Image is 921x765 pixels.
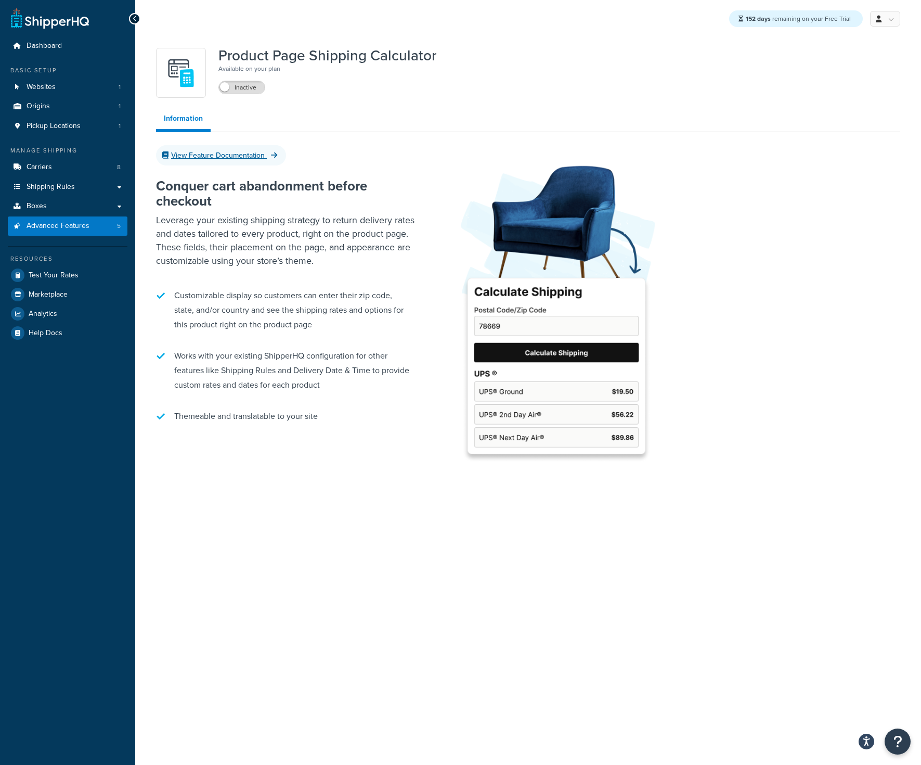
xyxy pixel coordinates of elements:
a: Analytics [8,304,127,323]
a: Information [156,108,211,132]
li: Customizable display so customers can enter their zip code, state, and/or country and see the shi... [156,283,416,337]
span: remaining on your Free Trial [746,14,851,23]
label: Inactive [219,81,265,94]
a: Marketplace [8,285,127,304]
span: Pickup Locations [27,122,81,131]
span: Websites [27,83,56,92]
li: Advanced Features [8,216,127,236]
a: Origins1 [8,97,127,116]
a: Test Your Rates [8,266,127,285]
button: Open Resource Center [885,729,911,755]
div: Resources [8,254,127,263]
li: Works with your existing ShipperHQ configuration for other features like Shipping Rules and Deliv... [156,343,416,398]
a: Dashboard [8,36,127,56]
a: View Feature Documentation [156,145,286,165]
p: Leverage your existing shipping strategy to return delivery rates and dates tailored to every pro... [156,213,416,267]
span: Advanced Features [27,222,89,231]
h1: Product Page Shipping Calculator [218,48,436,63]
li: Themeable and translatable to your site [156,404,416,429]
span: Carriers [27,163,52,172]
a: Shipping Rules [8,177,127,197]
span: 1 [119,122,121,131]
a: Carriers8 [8,158,127,177]
a: Advanced Features5 [8,216,127,236]
span: Boxes [27,202,47,211]
a: Boxes [8,197,127,216]
span: Marketplace [29,290,68,299]
span: 1 [119,102,121,111]
img: +D8d0cXZM7VpdAAAAAElFTkSuQmCC [163,55,199,91]
a: Websites1 [8,78,127,97]
span: Help Docs [29,329,62,338]
div: Manage Shipping [8,146,127,155]
li: Pickup Locations [8,117,127,136]
span: 1 [119,83,121,92]
a: Help Docs [8,324,127,342]
span: 8 [117,163,121,172]
p: Available on your plan [218,63,436,74]
a: Pickup Locations1 [8,117,127,136]
li: Websites [8,78,127,97]
li: Carriers [8,158,127,177]
img: Product Page Shipping Calculator [447,147,666,469]
h2: Conquer cart abandonment before checkout [156,178,416,208]
span: 5 [117,222,121,231]
li: Origins [8,97,127,116]
span: Shipping Rules [27,183,75,192]
span: Origins [27,102,50,111]
strong: 152 days [746,14,771,23]
span: Analytics [29,310,57,318]
span: Test Your Rates [29,271,79,280]
div: Basic Setup [8,66,127,75]
span: Dashboard [27,42,62,50]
